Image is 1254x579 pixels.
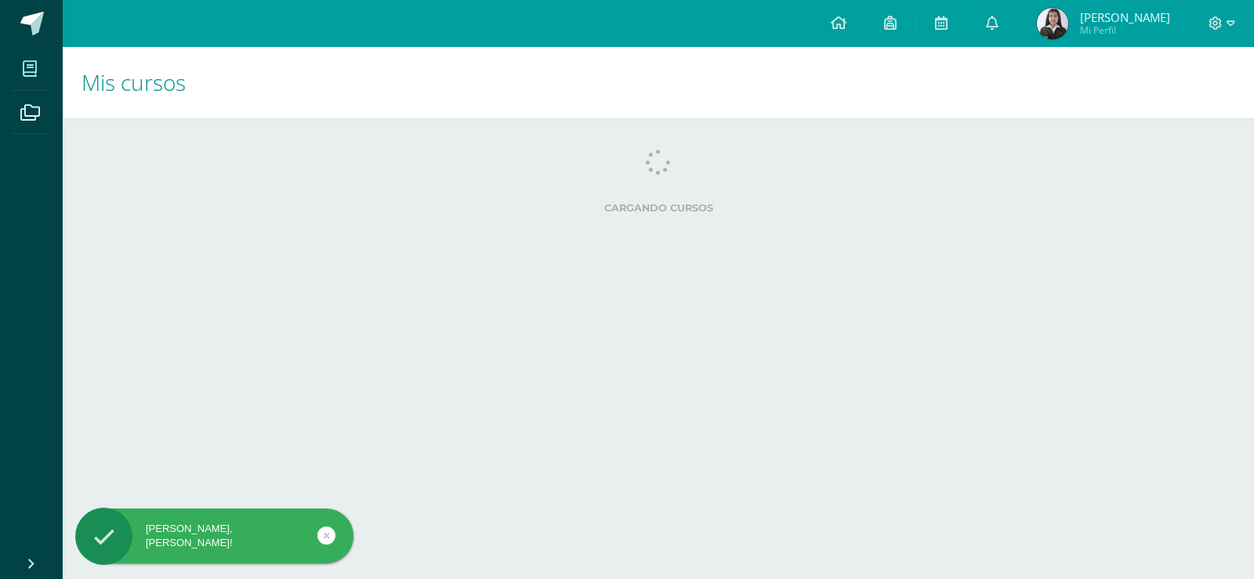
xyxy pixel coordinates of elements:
[75,522,353,550] div: [PERSON_NAME], [PERSON_NAME]!
[1080,24,1170,37] span: Mi Perfil
[1037,8,1068,39] img: c40225f319714d4a55aa7e416b74cee6.png
[82,67,186,97] span: Mis cursos
[1080,9,1170,25] span: [PERSON_NAME]
[94,202,1223,214] label: Cargando cursos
